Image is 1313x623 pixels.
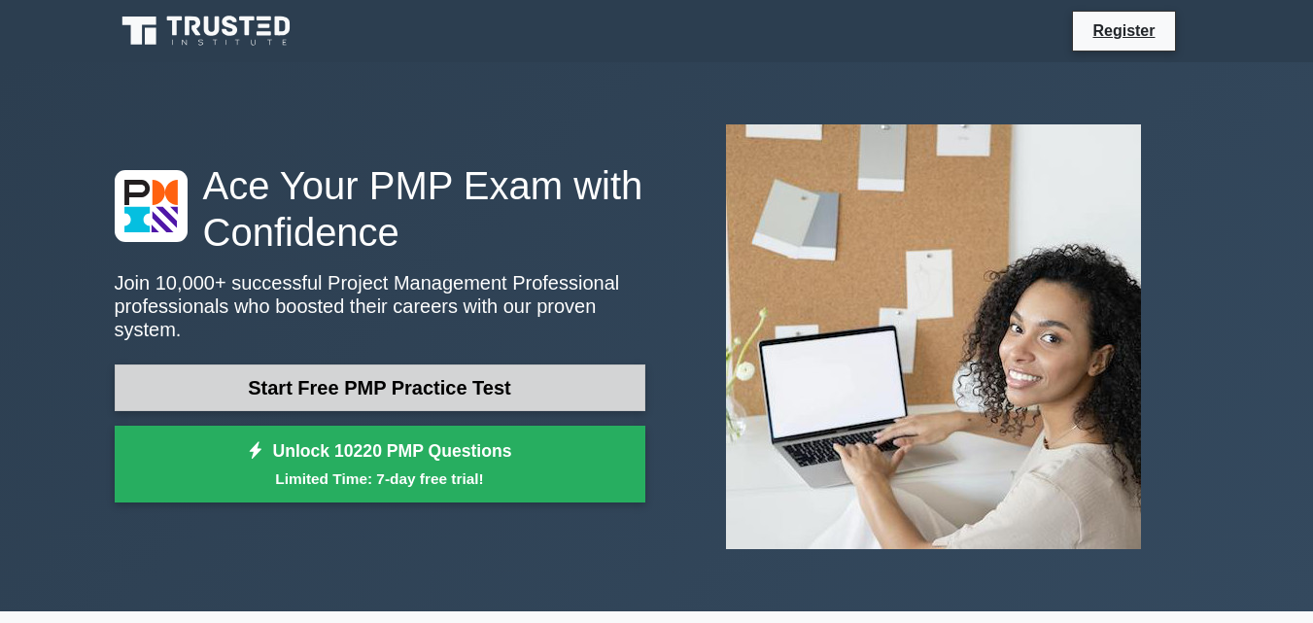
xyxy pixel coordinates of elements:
[115,364,645,411] a: Start Free PMP Practice Test
[115,426,645,503] a: Unlock 10220 PMP QuestionsLimited Time: 7-day free trial!
[1081,18,1166,43] a: Register
[139,467,621,490] small: Limited Time: 7-day free trial!
[115,271,645,341] p: Join 10,000+ successful Project Management Professional professionals who boosted their careers w...
[115,162,645,256] h1: Ace Your PMP Exam with Confidence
